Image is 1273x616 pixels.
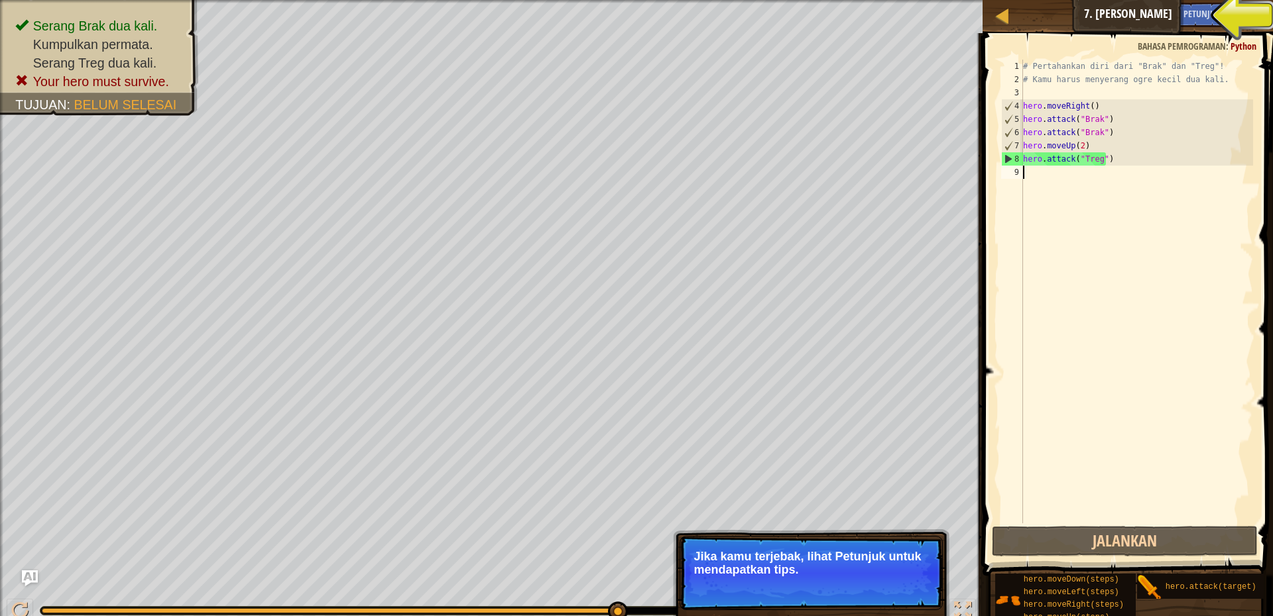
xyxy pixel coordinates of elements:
[1002,113,1023,126] div: 5
[33,74,169,89] span: Your hero must survive.
[1141,3,1177,27] button: Ask AI
[694,550,929,576] p: Jika kamu terjebak, lihat Petunjuk untuk mendapatkan tips.
[1001,86,1023,99] div: 3
[15,17,184,35] li: Serang Brak dua kali.
[1148,7,1170,20] span: Ask AI
[15,72,184,91] li: Your hero must survive.
[33,56,156,70] span: Serang Treg dua kali.
[1001,166,1023,179] div: 9
[33,37,153,52] span: Kumpulkan permata.
[1002,99,1023,113] div: 4
[1226,40,1231,52] span: :
[15,54,184,72] li: Serang Treg dua kali.
[1024,600,1124,609] span: hero.moveRight(steps)
[1233,3,1266,34] button: Tampilkan menu permainan
[995,588,1020,613] img: portrait.png
[33,19,157,33] span: Serang Brak dua kali.
[15,97,66,112] span: Tujuan
[1002,126,1023,139] div: 6
[1231,40,1256,52] span: Python
[1137,575,1162,600] img: portrait.png
[74,97,176,112] span: Belum selesai
[1002,152,1023,166] div: 8
[1024,588,1119,597] span: hero.moveLeft(steps)
[1002,139,1023,152] div: 7
[67,97,74,112] span: :
[1138,40,1226,52] span: Bahasa pemrograman
[1166,582,1256,591] span: hero.attack(target)
[1024,575,1119,584] span: hero.moveDown(steps)
[1183,7,1220,20] span: Petunjuk
[22,570,38,586] button: Ask AI
[1001,73,1023,86] div: 2
[1001,60,1023,73] div: 1
[15,35,184,54] li: Kumpulkan permata.
[992,526,1258,556] button: Jalankan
